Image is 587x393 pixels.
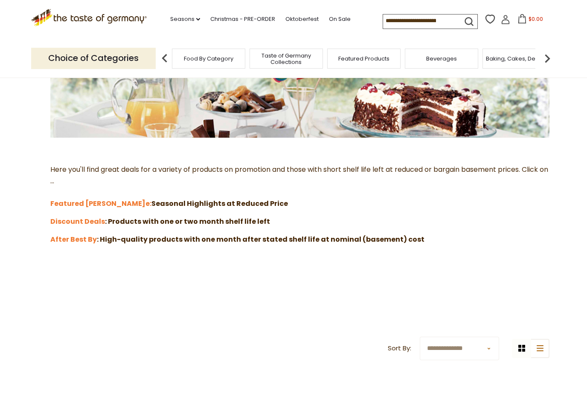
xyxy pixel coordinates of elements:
strong: : Products with one or two month shelf life left [105,217,270,226]
img: previous arrow [156,50,173,67]
a: Baking, Cakes, Desserts [486,55,552,62]
a: Featured Products [338,55,389,62]
a: After Best By [50,234,97,244]
a: On Sale [329,14,351,24]
p: Choice of Categories [31,48,156,69]
button: $0.00 [512,14,548,27]
a: Seasons [170,14,200,24]
a: Food By Category [184,55,233,62]
a: Taste of Germany Collections [252,52,320,65]
span: Here you'll find great deals for a variety of products on promotion and those with short shelf li... [50,165,548,208]
a: Oktoberfest [285,14,319,24]
a: Beverages [426,55,457,62]
label: Sort By: [388,343,411,354]
strong: Seasonal Highlights at Reduced Price [145,199,288,208]
a: Christmas - PRE-ORDER [210,14,275,24]
a: Discount Deals [50,217,105,226]
a: Featured [PERSON_NAME] [50,199,145,208]
a: e: [145,199,151,208]
strong: : High-quality products with one month after stated shelf life at nominal (basement) cost [97,234,424,244]
span: $0.00 [529,15,543,23]
img: next arrow [539,50,556,67]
